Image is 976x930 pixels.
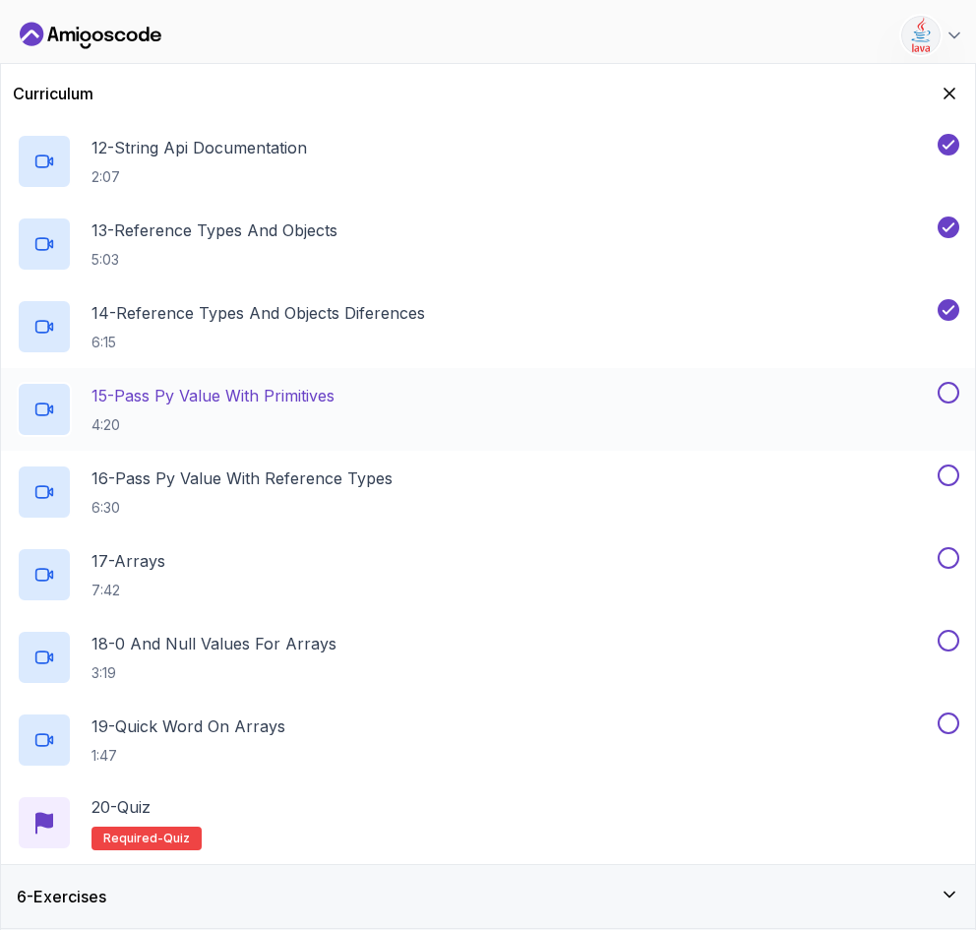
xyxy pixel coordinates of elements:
[91,136,307,159] p: 12 - String Api Documentation
[91,415,335,435] p: 4:20
[163,831,190,846] span: quiz
[902,17,940,54] img: user profile image
[91,714,285,738] p: 19 - Quick Word On Arrays
[20,20,161,51] a: Dashboard
[103,831,163,846] span: Required-
[936,80,963,107] button: Hide Curriculum for mobile
[91,795,151,819] p: 20 - Quiz
[17,547,959,602] button: 17-Arrays7:42
[91,632,336,655] p: 18 - 0 And Null Values For Arrays
[91,549,165,573] p: 17 - Arrays
[17,299,959,354] button: 14-Reference Types And Objects Diferences6:15
[901,16,964,55] button: user profile image
[91,384,335,407] p: 15 - Pass Py Value With Primitives
[91,167,307,187] p: 2:07
[17,630,959,685] button: 18-0 And Null Values For Arrays3:19
[17,885,106,908] h3: 6 - Exercises
[17,217,959,272] button: 13-Reference Types And Objects5:03
[17,795,959,850] button: 20-QuizRequired-quiz
[91,746,285,766] p: 1:47
[17,713,959,768] button: 19-Quick Word On Arrays1:47
[91,581,165,600] p: 7:42
[91,663,336,683] p: 3:19
[13,82,93,105] h2: Curriculum
[1,865,975,928] button: 6-Exercises
[91,301,425,325] p: 14 - Reference Types And Objects Diferences
[91,250,337,270] p: 5:03
[91,333,425,352] p: 6:15
[17,382,959,437] button: 15-Pass Py Value With Primitives4:20
[17,134,959,189] button: 12-String Api Documentation2:07
[17,465,959,520] button: 16-Pass Py Value With Reference Types6:30
[91,466,393,490] p: 16 - Pass Py Value With Reference Types
[91,498,393,518] p: 6:30
[91,218,337,242] p: 13 - Reference Types And Objects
